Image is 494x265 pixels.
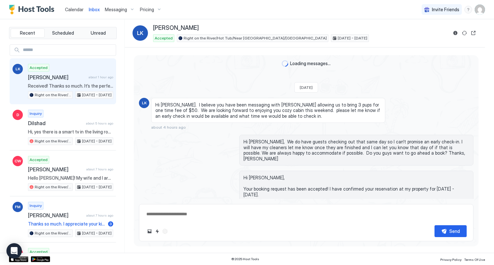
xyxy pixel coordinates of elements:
span: [DATE] - [DATE] [338,35,367,41]
span: Hi [PERSON_NAME]. I believe you have been messaging with [PERSON_NAME] allowing us to bring 3 pup... [155,102,381,119]
span: LK [15,66,20,72]
span: FM [15,204,21,210]
button: Sync reservation [461,29,468,37]
span: Thanks so much. I appreciate your kindness. I'll share w my travel buddy. [28,221,105,227]
a: Google Play Store [31,256,50,262]
span: [DATE] [300,85,313,90]
div: Send [449,228,460,235]
span: about 7 hours ago [86,167,113,171]
span: Inquiry [30,111,42,116]
button: Upload image [146,227,153,235]
button: Scheduled [46,29,80,38]
span: [PERSON_NAME] [28,212,84,218]
span: Dilshad [28,120,83,126]
span: Inquiry [30,203,42,209]
span: Pricing [140,7,154,13]
span: Loading messages... [290,61,331,66]
button: Quick reply [153,227,161,235]
span: [PERSON_NAME] [153,24,199,32]
span: 3 [109,221,112,226]
span: Accepted [30,65,48,71]
span: Scheduled [52,30,74,36]
span: Invite Friends [432,7,459,13]
div: menu [464,6,472,13]
span: about 4 hours ago [151,125,186,130]
span: Right on the River/Hot Tub/Near [GEOGRAPHIC_DATA]/[GEOGRAPHIC_DATA] [184,35,327,41]
span: Inbox [89,7,100,12]
input: Input Field [20,45,116,56]
span: [DATE] - [DATE] [82,184,112,190]
span: LK [137,29,143,37]
span: Privacy Policy [440,258,462,261]
a: Privacy Policy [440,256,462,262]
span: © 2025 Host Tools [231,257,259,261]
button: Unread [81,29,115,38]
a: Calendar [65,6,84,13]
span: Right on the River/Hot Tub/Near [GEOGRAPHIC_DATA]/[GEOGRAPHIC_DATA] [35,138,71,144]
button: Reservation information [452,29,459,37]
span: [DATE] - [DATE] [82,230,112,236]
span: Hello [PERSON_NAME]! My wife and I are going up there from [GEOGRAPHIC_DATA], [GEOGRAPHIC_DATA], ... [28,175,113,181]
span: [PERSON_NAME] [28,166,84,173]
span: [DATE] - [DATE] [82,92,112,98]
a: App Store [9,256,28,262]
span: about 5 hours ago [86,121,113,125]
span: Right on the River/Hot Tub/Near [GEOGRAPHIC_DATA]/[GEOGRAPHIC_DATA] [35,230,71,236]
button: Open reservation [470,29,477,37]
div: Open Intercom Messenger [6,243,22,259]
span: Accepted [155,35,173,41]
span: Right on the River/Hot Tub/Near [GEOGRAPHIC_DATA]/[GEOGRAPHIC_DATA] [35,92,71,98]
div: loading [282,60,288,67]
span: Recent [20,30,35,36]
span: [PERSON_NAME] [28,74,86,81]
span: about 7 hours ago [86,213,113,218]
span: Calendar [65,7,84,12]
a: Terms Of Use [464,256,485,262]
span: [DATE] - [DATE] [82,138,112,144]
span: LK [142,100,147,106]
span: Unread [91,30,106,36]
a: Inbox [89,6,100,13]
span: Received! Thanks so much. It’s the perfect spot for relaxing! [28,83,113,89]
div: tab-group [9,27,117,39]
span: Accepted [30,157,48,163]
span: Accepted [30,249,48,255]
button: Send [435,225,467,237]
button: Recent [11,29,45,38]
div: User profile [475,4,485,15]
span: Hi [PERSON_NAME], We do have guests checking out that same day so I can't promise an early check-... [243,139,469,161]
span: Right on the River/Hot Tub/Near [GEOGRAPHIC_DATA]/[GEOGRAPHIC_DATA] [35,184,71,190]
span: D [16,112,19,118]
span: Messaging [105,7,127,13]
span: Hi, yes there is a smart tv in the living room and downstairs bedroom. [28,129,113,135]
span: about 1 hour ago [88,75,113,79]
span: Hi [PERSON_NAME], Your booking request has been accepted! I have confirmed your reservation at my... [243,175,469,242]
span: Terms Of Use [464,258,485,261]
a: Host Tools Logo [9,5,57,14]
span: CW [14,158,21,164]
